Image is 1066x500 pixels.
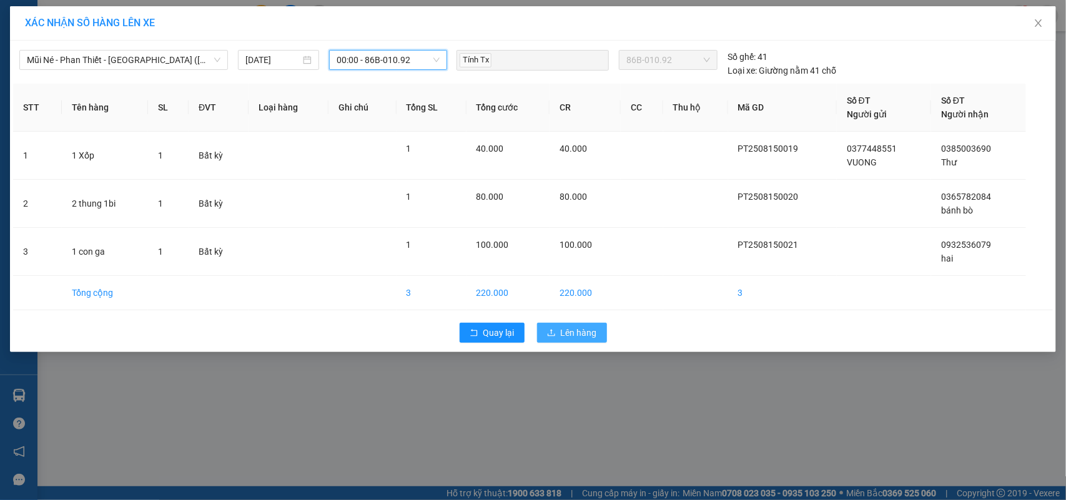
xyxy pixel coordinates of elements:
span: 40.000 [560,144,587,154]
th: STT [13,84,62,132]
td: 3 [13,228,62,276]
span: Số ghế: [728,50,756,64]
td: Tổng cộng [62,276,148,310]
th: CR [550,84,621,132]
span: hai [941,253,953,263]
td: Bất kỳ [189,228,249,276]
span: 0385003690 [941,144,991,154]
th: ĐVT [189,84,249,132]
span: 0377448551 [847,144,897,154]
div: Giường nằm 41 chỗ [728,64,836,77]
span: 80.000 [476,192,504,202]
span: bánh bò [941,205,973,215]
th: Tên hàng [62,84,148,132]
span: Thư [941,157,957,167]
span: 100.000 [476,240,509,250]
td: Bất kỳ [189,132,249,180]
span: Mũi Né - Phan Thiết - Sài Gòn (CT Km42) [27,51,220,69]
div: 41 [728,50,767,64]
span: Quay lại [483,326,515,340]
span: close [1034,18,1044,28]
td: 1 [13,132,62,180]
span: 1 [407,144,412,154]
span: Người gửi [847,109,887,119]
th: SL [148,84,189,132]
span: 00:00 - 86B-010.92 [337,51,439,69]
span: 86B-010.92 [626,51,710,69]
span: 40.000 [476,144,504,154]
span: 1 [407,240,412,250]
button: uploadLên hàng [537,323,607,343]
th: Mã GD [728,84,837,132]
span: 1 [158,150,163,160]
span: Số ĐT [847,96,871,105]
span: PT2508150019 [738,144,799,154]
td: 2 [13,180,62,228]
span: PT2508150020 [738,192,799,202]
span: 80.000 [560,192,587,202]
span: XÁC NHẬN SỐ HÀNG LÊN XE [25,17,155,29]
span: VUONG [847,157,877,167]
span: 100.000 [560,240,592,250]
input: 15/08/2025 [245,53,300,67]
span: upload [547,328,556,338]
td: 220.000 [466,276,550,310]
span: Lên hàng [561,326,597,340]
span: 1 [158,199,163,208]
th: Thu hộ [663,84,728,132]
td: 220.000 [550,276,621,310]
th: Tổng SL [397,84,466,132]
button: Close [1021,6,1056,41]
span: Người nhận [941,109,989,119]
td: 3 [728,276,837,310]
span: 0932536079 [941,240,991,250]
td: 1 con ga [62,228,148,276]
td: Bất kỳ [189,180,249,228]
span: rollback [470,328,478,338]
span: Số ĐT [941,96,965,105]
th: Loại hàng [249,84,328,132]
span: 1 [158,247,163,257]
span: Tính Tx [460,53,491,67]
th: Ghi chú [328,84,396,132]
span: Loại xe: [728,64,757,77]
span: 1 [407,192,412,202]
span: PT2508150021 [738,240,799,250]
td: 3 [397,276,466,310]
td: 2 thung 1bi [62,180,148,228]
th: CC [621,84,663,132]
button: rollbackQuay lại [460,323,525,343]
span: 0365782084 [941,192,991,202]
th: Tổng cước [466,84,550,132]
td: 1 Xốp [62,132,148,180]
